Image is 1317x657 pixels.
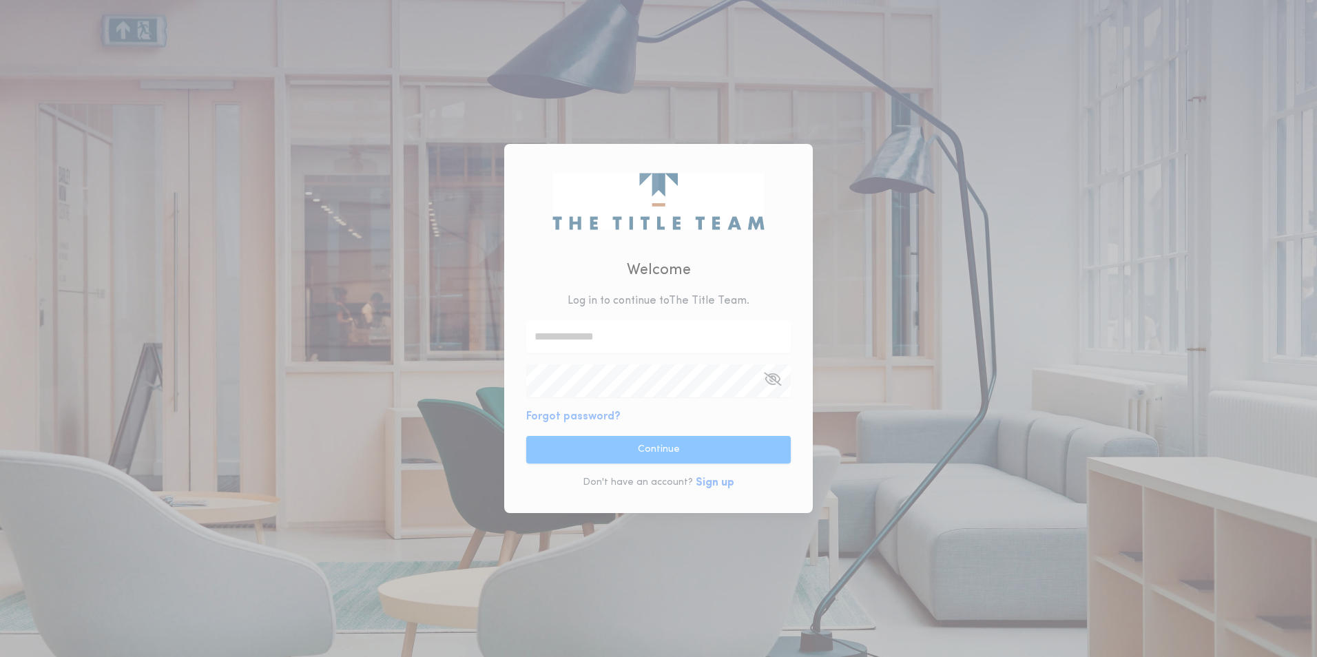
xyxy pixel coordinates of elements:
[583,476,693,490] p: Don't have an account?
[552,173,764,229] img: logo
[627,259,691,282] h2: Welcome
[526,408,621,425] button: Forgot password?
[568,293,749,309] p: Log in to continue to The Title Team .
[696,474,734,491] button: Sign up
[526,436,791,463] button: Continue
